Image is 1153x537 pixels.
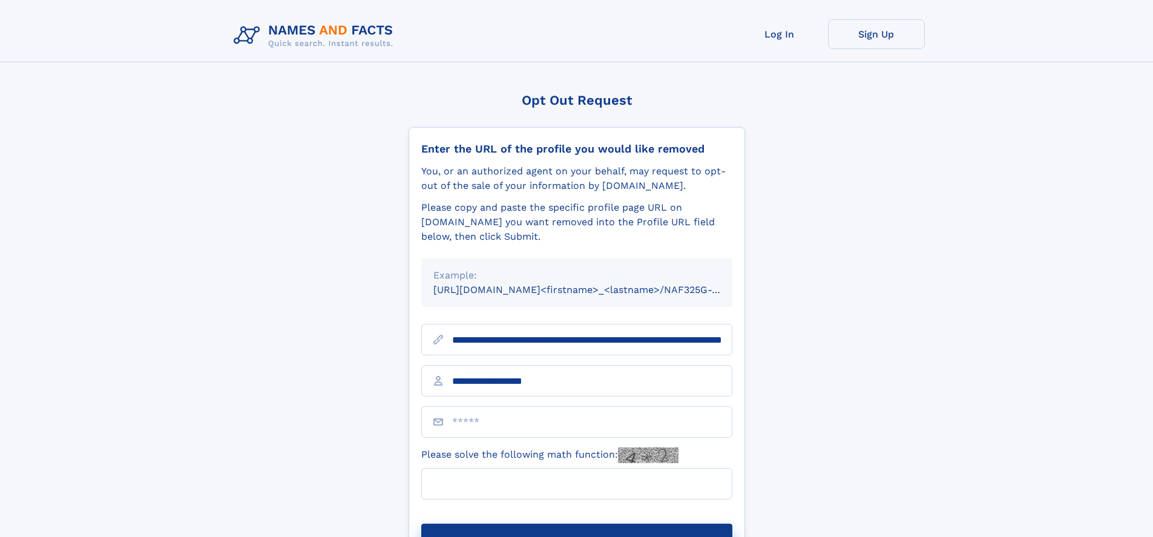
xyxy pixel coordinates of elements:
[421,447,678,463] label: Please solve the following math function:
[828,19,925,49] a: Sign Up
[433,284,755,295] small: [URL][DOMAIN_NAME]<firstname>_<lastname>/NAF325G-xxxxxxxx
[421,164,732,193] div: You, or an authorized agent on your behalf, may request to opt-out of the sale of your informatio...
[409,93,745,108] div: Opt Out Request
[731,19,828,49] a: Log In
[433,268,720,283] div: Example:
[421,200,732,244] div: Please copy and paste the specific profile page URL on [DOMAIN_NAME] you want removed into the Pr...
[421,142,732,156] div: Enter the URL of the profile you would like removed
[229,19,403,52] img: Logo Names and Facts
